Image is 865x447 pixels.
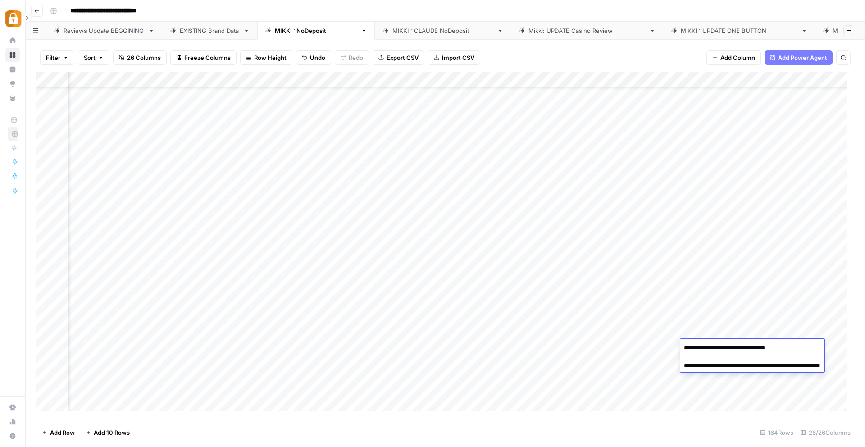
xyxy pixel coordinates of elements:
a: Settings [5,400,20,415]
span: 26 Columns [127,53,161,62]
div: [PERSON_NAME] : [PERSON_NAME] [392,26,493,35]
button: Freeze Columns [170,50,237,65]
a: [PERSON_NAME]: UPDATE Casino Review [511,22,663,40]
button: Add 10 Rows [80,425,135,440]
a: Reviews Update BEGGINING [46,22,162,40]
a: Insights [5,62,20,77]
button: Filter [40,50,74,65]
button: Add Column [706,50,761,65]
div: EXISTING Brand Data [180,26,240,35]
span: Import CSV [442,53,474,62]
div: [PERSON_NAME]: UPDATE Casino Review [528,26,646,35]
span: Sort [84,53,96,62]
button: 26 Columns [113,50,167,65]
button: Export CSV [373,50,424,65]
span: Add Column [720,53,755,62]
a: [PERSON_NAME] : UPDATE ONE BUTTON [663,22,815,40]
span: Row Height [254,53,287,62]
button: Add Row [36,425,80,440]
button: Help + Support [5,429,20,443]
div: [PERSON_NAME] : NoDeposit [275,26,357,35]
span: Freeze Columns [184,53,231,62]
a: [PERSON_NAME] : [PERSON_NAME] [375,22,511,40]
button: Add Power Agent [765,50,833,65]
button: Redo [335,50,369,65]
button: Workspace: Adzz [5,7,20,30]
div: 26/26 Columns [797,425,854,440]
button: Row Height [240,50,292,65]
img: Adzz Logo [5,10,22,27]
span: Add Power Agent [778,53,827,62]
button: Import CSV [428,50,480,65]
button: Sort [78,50,109,65]
span: Export CSV [387,53,419,62]
div: [PERSON_NAME] : UPDATE ONE BUTTON [681,26,797,35]
span: Add Row [50,428,75,437]
textarea: To enrich screen reader interactions, please activate Accessibility in Grammarly extension settings [680,342,824,372]
a: EXISTING Brand Data [162,22,257,40]
a: [PERSON_NAME] : NoDeposit [257,22,375,40]
span: Filter [46,53,60,62]
div: Reviews Update BEGGINING [64,26,145,35]
a: Opportunities [5,77,20,91]
a: Home [5,33,20,48]
span: Undo [310,53,325,62]
span: Redo [349,53,363,62]
a: Usage [5,415,20,429]
button: Undo [296,50,331,65]
div: 164 Rows [756,425,797,440]
a: Browse [5,48,20,62]
a: Your Data [5,91,20,105]
span: Add 10 Rows [94,428,130,437]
